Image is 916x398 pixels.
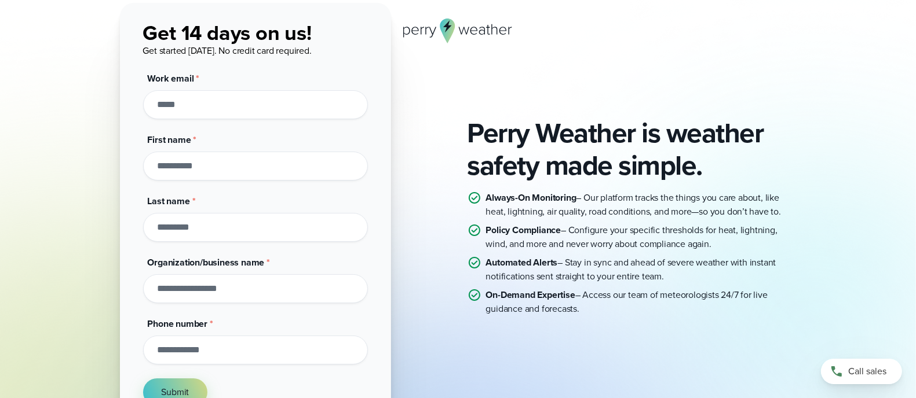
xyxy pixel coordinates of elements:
[486,191,797,219] p: – Our platform tracks the things you care about, like heat, lightning, air quality, road conditio...
[148,133,191,146] span: First name
[143,17,312,48] span: Get 14 days on us!
[486,256,797,283] p: – Stay in sync and ahead of severe weather with instant notifications sent straight to your entir...
[821,359,902,384] a: Call sales
[486,223,797,251] p: – Configure your specific thresholds for heat, lightning, wind, and more and never worry about co...
[468,117,797,182] h2: Perry Weather is weather safety made simple.
[148,317,208,330] span: Phone number
[486,256,558,269] strong: Automated Alerts
[486,191,576,204] strong: Always-On Monitoring
[143,44,312,57] span: Get started [DATE]. No credit card required.
[848,364,886,378] span: Call sales
[148,256,265,269] span: Organization/business name
[148,194,190,208] span: Last name
[486,288,797,316] p: – Access our team of meteorologists 24/7 for live guidance and forecasts.
[486,288,575,301] strong: On-Demand Expertise
[486,223,561,237] strong: Policy Compliance
[148,72,194,85] span: Work email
